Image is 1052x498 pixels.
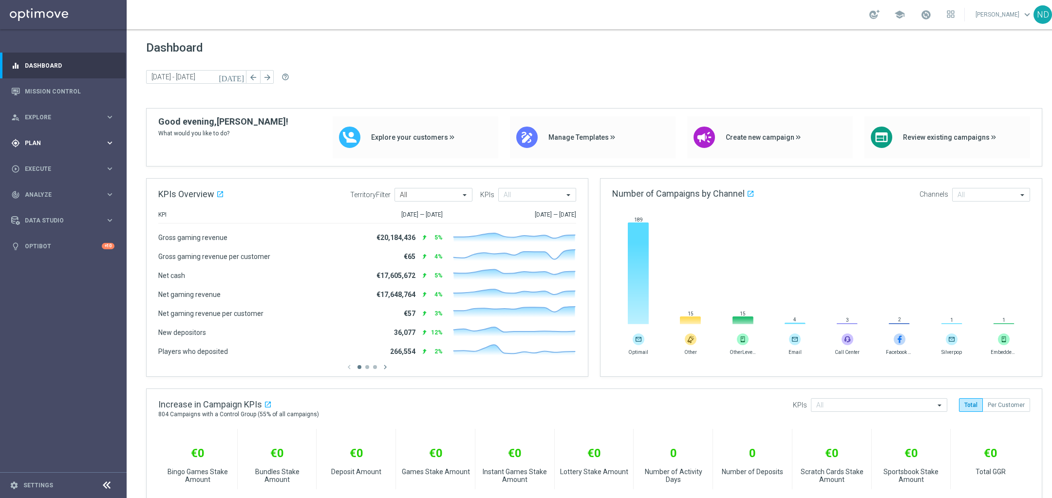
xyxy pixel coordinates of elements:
div: Optibot [11,233,114,259]
button: lightbulb Optibot +10 [11,242,115,250]
span: keyboard_arrow_down [1022,9,1033,20]
div: Data Studio [11,216,105,225]
div: ND [1033,5,1052,24]
button: person_search Explore keyboard_arrow_right [11,113,115,121]
span: school [894,9,905,20]
div: Analyze [11,190,105,199]
span: Execute [25,166,105,172]
span: Data Studio [25,218,105,223]
a: [PERSON_NAME]keyboard_arrow_down [975,7,1033,22]
i: lightbulb [11,242,20,251]
i: settings [10,481,19,490]
i: person_search [11,113,20,122]
a: Dashboard [25,53,114,78]
i: keyboard_arrow_right [105,112,114,122]
button: gps_fixed Plan keyboard_arrow_right [11,139,115,147]
i: play_circle_outline [11,165,20,173]
a: Settings [23,482,53,488]
button: play_circle_outline Execute keyboard_arrow_right [11,165,115,173]
i: keyboard_arrow_right [105,138,114,148]
div: Dashboard [11,53,114,78]
button: Mission Control [11,88,115,95]
i: equalizer [11,61,20,70]
span: Plan [25,140,105,146]
button: equalizer Dashboard [11,62,115,70]
i: track_changes [11,190,20,199]
i: gps_fixed [11,139,20,148]
i: keyboard_arrow_right [105,164,114,173]
a: Mission Control [25,78,114,104]
span: Analyze [25,192,105,198]
a: Optibot [25,233,102,259]
span: Explore [25,114,105,120]
button: Data Studio keyboard_arrow_right [11,217,115,224]
button: track_changes Analyze keyboard_arrow_right [11,191,115,199]
div: Execute [11,165,105,173]
div: Explore [11,113,105,122]
i: keyboard_arrow_right [105,190,114,199]
div: Plan [11,139,105,148]
div: Mission Control [11,78,114,104]
i: keyboard_arrow_right [105,216,114,225]
div: +10 [102,243,114,249]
